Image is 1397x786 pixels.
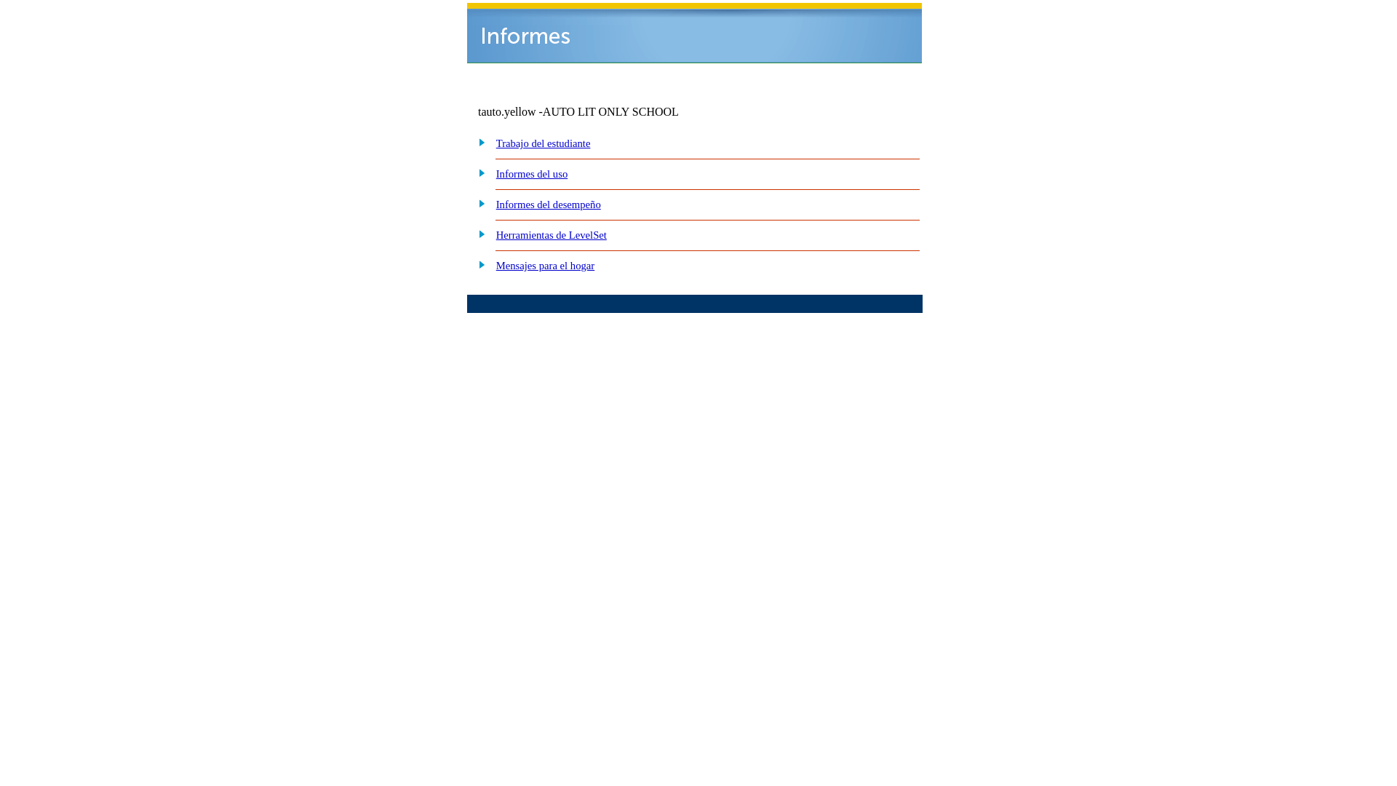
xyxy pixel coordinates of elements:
[496,229,607,241] a: Herramientas de LevelSet
[496,199,601,210] a: Informes del desempeño
[471,258,486,271] img: plus.gif
[496,260,595,271] a: Mensajes para el hogar
[471,166,486,179] img: plus.gif
[496,168,568,180] a: Informes del uso
[471,196,486,210] img: plus.gif
[496,138,591,149] a: Trabajo del estudiante
[543,106,679,118] nobr: AUTO LIT ONLY SCHOOL
[471,227,486,240] img: plus.gif
[467,3,922,63] img: header
[478,106,746,119] td: tauto.yellow -
[471,135,486,148] img: plus.gif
